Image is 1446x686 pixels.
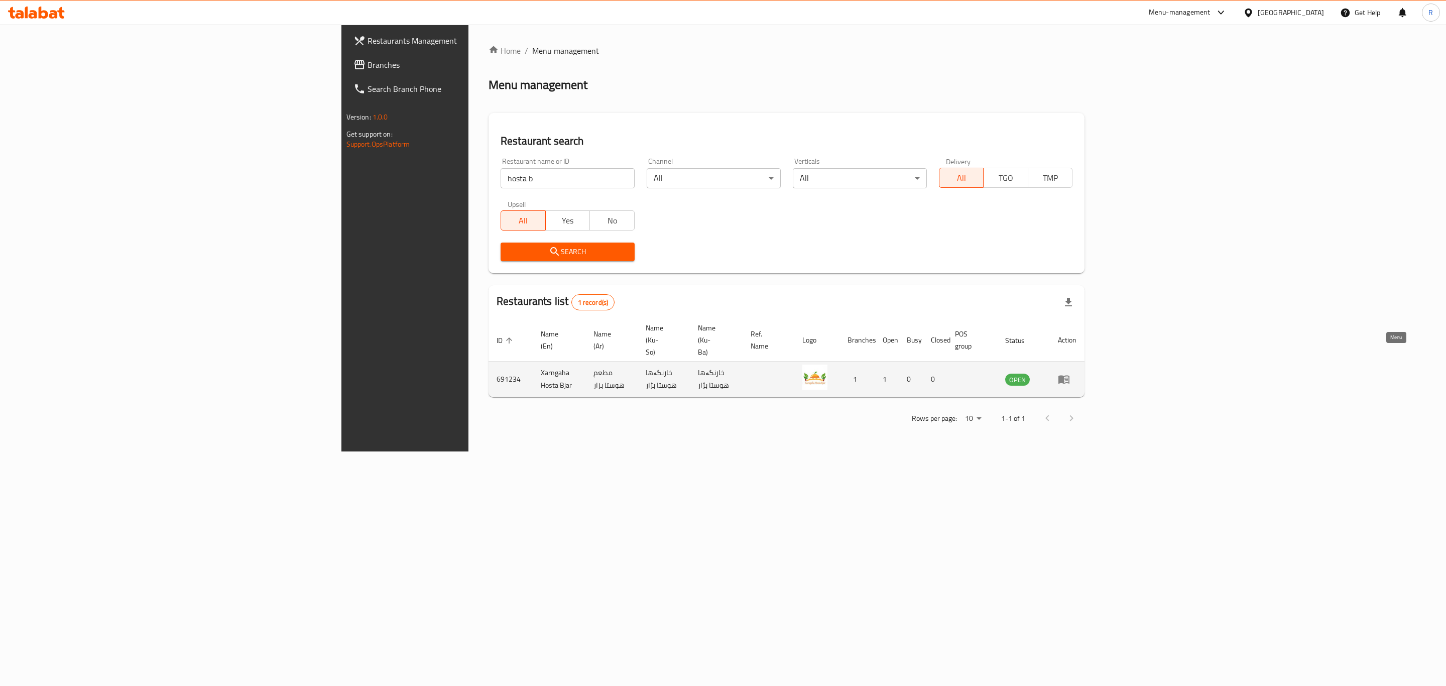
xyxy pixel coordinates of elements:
[647,168,781,188] div: All
[988,171,1024,185] span: TGO
[1028,168,1073,188] button: TMP
[346,128,393,141] span: Get support on:
[923,362,947,397] td: 0
[589,210,635,231] button: No
[1001,412,1025,425] p: 1-1 of 1
[550,213,586,228] span: Yes
[1005,374,1030,386] div: OPEN
[368,35,575,47] span: Restaurants Management
[572,298,615,307] span: 1 record(s)
[497,294,615,310] h2: Restaurants list
[1005,334,1038,347] span: Status
[923,319,947,362] th: Closed
[698,322,731,358] span: Name (Ku-Ba)
[875,319,899,362] th: Open
[593,328,626,352] span: Name (Ar)
[497,334,516,347] span: ID
[571,294,615,310] div: Total records count
[346,110,371,124] span: Version:
[839,362,875,397] td: 1
[501,134,1072,149] h2: Restaurant search
[368,59,575,71] span: Branches
[594,213,631,228] span: No
[1149,7,1211,19] div: Menu-management
[505,213,542,228] span: All
[501,210,546,231] button: All
[899,319,923,362] th: Busy
[955,328,986,352] span: POS group
[508,200,526,207] label: Upsell
[638,362,690,397] td: خارنگەها هوستا بژار
[545,210,590,231] button: Yes
[509,246,627,258] span: Search
[961,411,985,426] div: Rows per page:
[585,362,638,397] td: مطعم هوستا بزار
[839,319,875,362] th: Branches
[1056,290,1080,314] div: Export file
[489,45,1084,57] nav: breadcrumb
[345,77,583,101] a: Search Branch Phone
[541,328,573,352] span: Name (En)
[899,362,923,397] td: 0
[489,319,1084,397] table: enhanced table
[346,138,410,151] a: Support.OpsPlatform
[501,168,635,188] input: Search for restaurant name or ID..
[690,362,743,397] td: خارنگەها هوستا بژار
[1032,171,1069,185] span: TMP
[794,319,839,362] th: Logo
[1428,7,1433,18] span: R
[793,168,927,188] div: All
[939,168,984,188] button: All
[875,362,899,397] td: 1
[983,168,1028,188] button: TGO
[943,171,980,185] span: All
[946,158,971,165] label: Delivery
[751,328,782,352] span: Ref. Name
[1258,7,1324,18] div: [GEOGRAPHIC_DATA]
[345,53,583,77] a: Branches
[368,83,575,95] span: Search Branch Phone
[1005,374,1030,386] span: OPEN
[373,110,388,124] span: 1.0.0
[345,29,583,53] a: Restaurants Management
[802,365,827,390] img: Xarngaha Hosta Bjar
[646,322,678,358] span: Name (Ku-So)
[1050,319,1084,362] th: Action
[501,243,635,261] button: Search
[912,412,957,425] p: Rows per page:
